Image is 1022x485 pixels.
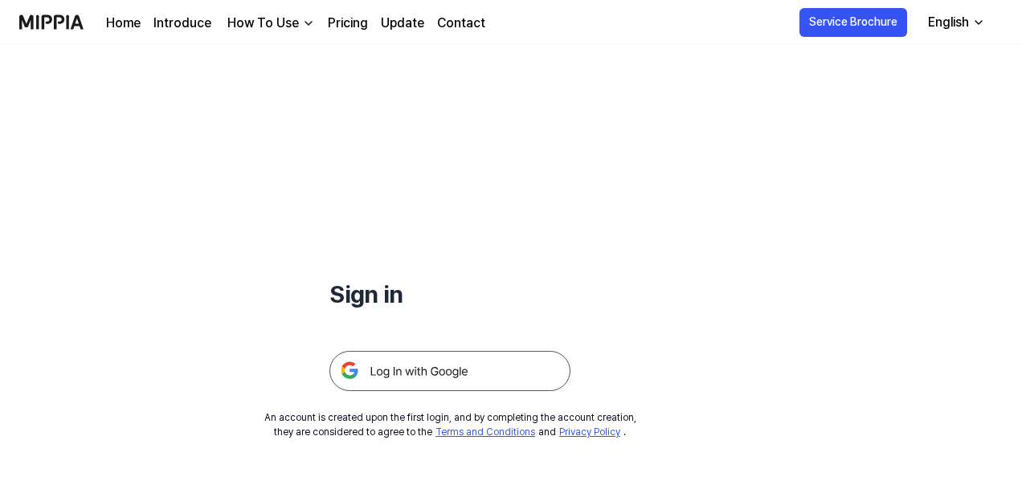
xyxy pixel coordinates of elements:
img: 구글 로그인 버튼 [329,351,570,391]
a: Contact [437,14,485,33]
div: English [925,13,972,32]
button: English [915,6,995,39]
a: Terms and Conditions [435,426,535,438]
h1: Sign in [329,276,570,312]
div: An account is created upon the first login, and by completing the account creation, they are cons... [264,410,636,439]
button: How To Use [224,14,315,33]
a: Introduce [153,14,211,33]
a: Privacy Policy [559,426,620,438]
a: Pricing [328,14,368,33]
div: How To Use [224,14,302,33]
a: Home [106,14,141,33]
a: Update [381,14,424,33]
button: Service Brochure [799,8,907,37]
img: down [302,17,315,30]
